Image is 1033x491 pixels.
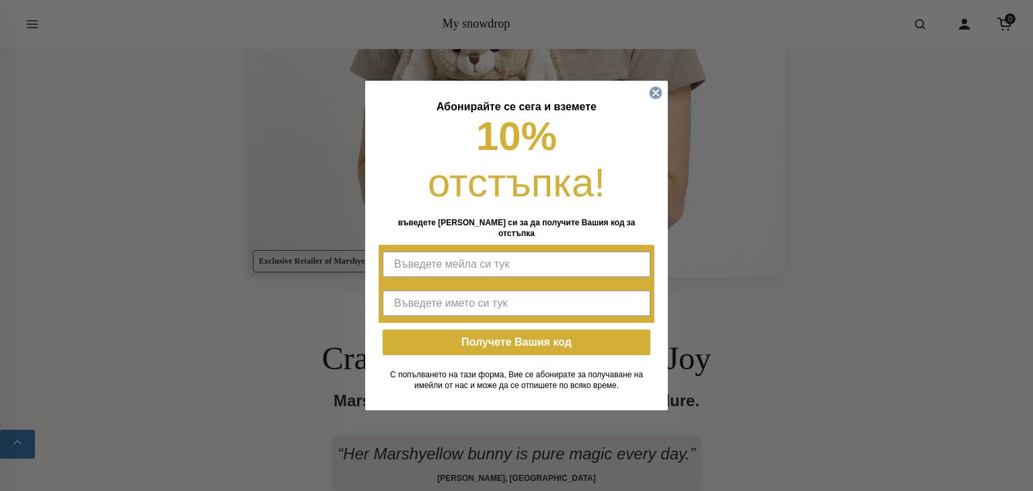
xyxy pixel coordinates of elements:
input: Въведете името си тук [383,291,650,316]
span: Абонирайте се сега и вземете [436,101,597,112]
span: отстъпка! [428,160,605,205]
span: 10% [476,114,557,159]
button: Получете Вашия код [383,330,650,355]
span: С попълването на тази форма, Вие се абонирате за получаване на имейли от нас и може да се отпишет... [390,370,643,390]
input: Въведете мейла си тук [383,252,650,277]
button: Close dialog [649,86,662,100]
span: въведете [PERSON_NAME] си за да получите Вашия код за отстъпка [398,218,636,238]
